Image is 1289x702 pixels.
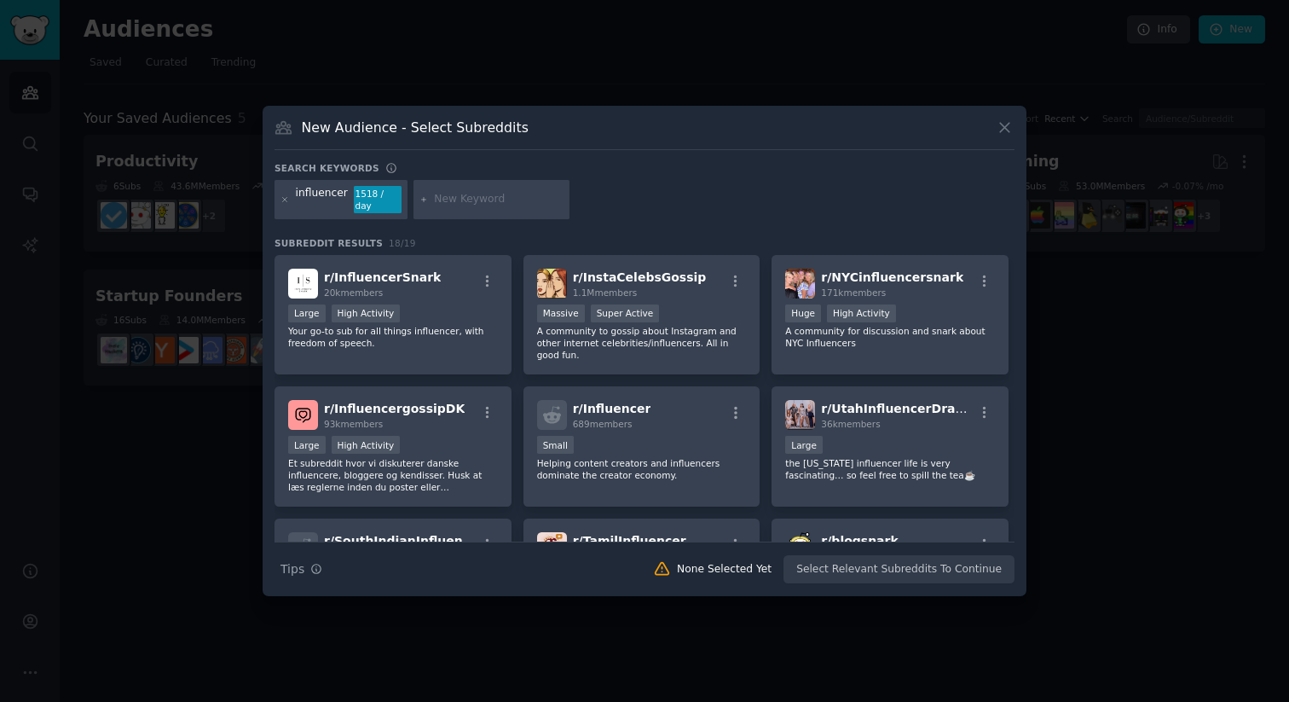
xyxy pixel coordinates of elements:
[785,400,815,430] img: UtahInfluencerDrama
[573,270,707,284] span: r/ InstaCelebsGossip
[537,269,567,299] img: InstaCelebsGossip
[785,325,995,349] p: A community for discussion and snark about NYC Influencers
[302,119,529,136] h3: New Audience - Select Subreddits
[537,325,747,361] p: A community to gossip about Instagram and other internet celebrities/influencers. All in good fun.
[821,287,886,298] span: 171k members
[275,162,379,174] h3: Search keywords
[573,534,686,548] span: r/ TamilInfluencer
[288,269,318,299] img: InfluencerSnark
[324,534,483,548] span: r/ SouthIndianInfluencer
[324,402,465,415] span: r/ InfluencergossipDK
[785,269,815,299] img: NYCinfluencersnark
[591,305,660,322] div: Super Active
[434,192,564,207] input: New Keyword
[573,419,633,429] span: 689 members
[288,325,498,349] p: Your go-to sub for all things influencer, with freedom of speech.
[288,400,318,430] img: InfluencergossipDK
[821,270,963,284] span: r/ NYCinfluencersnark
[296,186,348,213] div: influencer
[785,457,995,481] p: the [US_STATE] influencer life is very fascinating… so feel free to spill the tea☕️
[821,419,880,429] span: 36k members
[324,270,441,284] span: r/ InfluencerSnark
[785,436,823,454] div: Large
[573,402,651,415] span: r/ Influencer
[332,436,401,454] div: High Activity
[389,238,416,248] span: 18 / 19
[785,305,821,322] div: Huge
[827,305,896,322] div: High Activity
[821,534,898,548] span: r/ blogsnark
[275,237,383,249] span: Subreddit Results
[354,186,402,213] div: 1518 / day
[537,532,567,562] img: TamilInfluencer
[280,560,304,578] span: Tips
[821,402,975,415] span: r/ UtahInfluencerDrama
[332,305,401,322] div: High Activity
[288,457,498,493] p: Et subreddit hvor vi diskuterer danske influencere, bloggere og kendisser. Husk at læs reglerne i...
[537,436,574,454] div: Small
[324,287,383,298] span: 20k members
[324,419,383,429] span: 93k members
[275,554,328,584] button: Tips
[537,457,747,481] p: Helping content creators and influencers dominate the creator economy.
[573,287,638,298] span: 1.1M members
[288,436,326,454] div: Large
[537,305,585,322] div: Massive
[785,532,815,562] img: blogsnark
[288,305,326,322] div: Large
[677,562,772,577] div: None Selected Yet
